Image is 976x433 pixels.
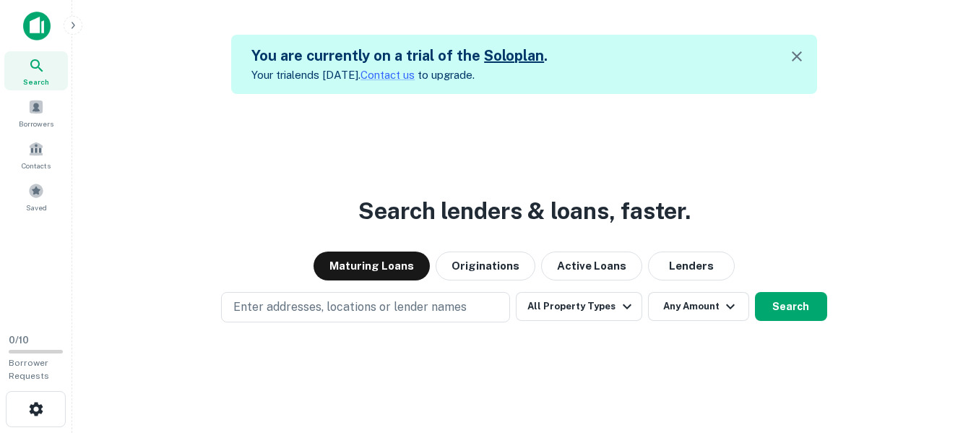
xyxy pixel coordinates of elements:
[755,292,827,321] button: Search
[358,194,691,228] h3: Search lenders & loans, faster.
[4,93,68,132] a: Borrowers
[251,67,548,84] p: Your trial ends [DATE]. to upgrade.
[4,177,68,216] a: Saved
[4,135,68,174] a: Contacts
[516,292,642,321] button: All Property Types
[541,252,642,280] button: Active Loans
[22,160,51,171] span: Contacts
[9,358,49,381] span: Borrower Requests
[23,12,51,40] img: capitalize-icon.png
[314,252,430,280] button: Maturing Loans
[251,45,548,67] h5: You are currently on a trial of the .
[4,51,68,90] a: Search
[19,118,53,129] span: Borrowers
[360,69,415,81] a: Contact us
[436,252,535,280] button: Originations
[221,292,510,322] button: Enter addresses, locations or lender names
[26,202,47,213] span: Saved
[23,76,49,87] span: Search
[904,317,976,387] iframe: Chat Widget
[648,252,735,280] button: Lenders
[9,335,29,346] span: 0 / 10
[484,47,544,64] a: Soloplan
[233,299,467,316] p: Enter addresses, locations or lender names
[648,292,749,321] button: Any Amount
